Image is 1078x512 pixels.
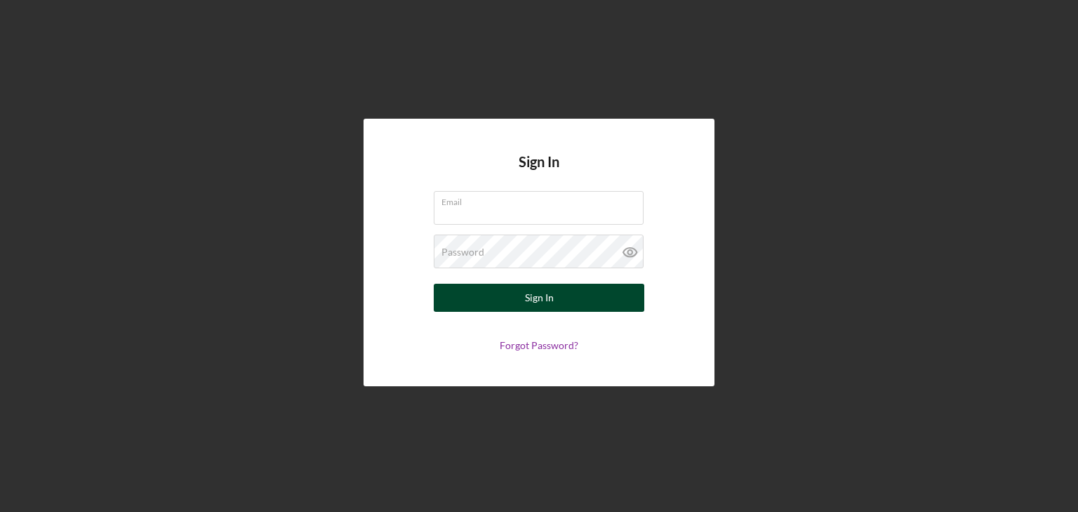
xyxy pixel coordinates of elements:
[434,284,644,312] button: Sign In
[441,192,644,207] label: Email
[519,154,559,191] h4: Sign In
[500,339,578,351] a: Forgot Password?
[441,247,484,258] label: Password
[525,284,554,312] div: Sign In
